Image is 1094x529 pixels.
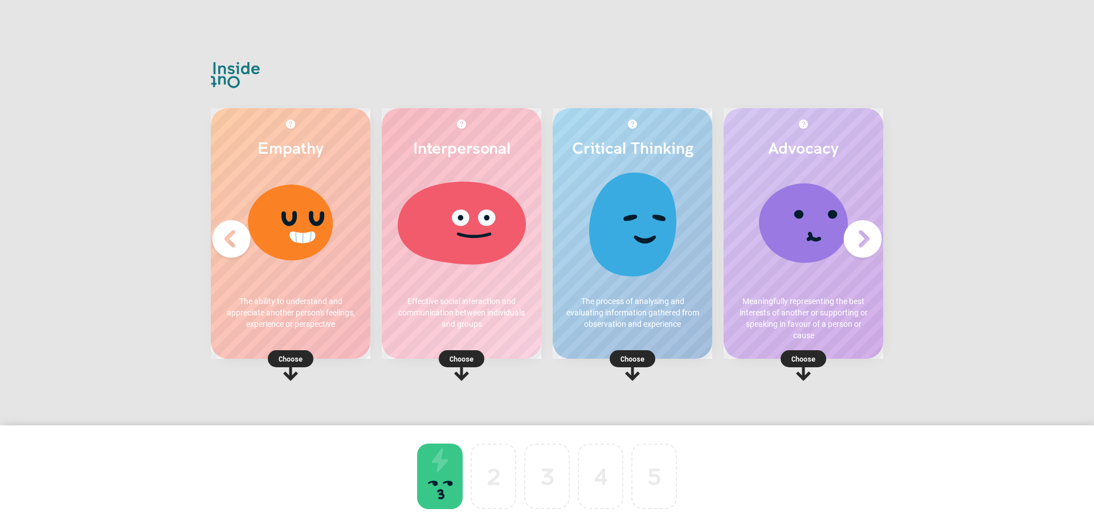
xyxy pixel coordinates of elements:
[735,296,872,341] p: Meaningfully representing the best interests of another or supporting or speaking in favour of a ...
[382,353,541,364] p: Choose
[799,120,808,129] img: More about Advocacy
[393,138,530,157] h2: Interpersonal
[211,353,370,364] p: Choose
[222,138,359,157] h2: Empathy
[222,296,359,330] p: The ability to understand and appreciate another person's feelings, experience or perspective
[724,353,883,364] p: Choose
[735,138,872,157] h2: Advocacy
[564,138,701,157] h2: Critical Thinking
[553,353,712,364] p: Choose
[840,216,885,262] img: Next
[628,120,637,129] img: More about Critical Thinking
[286,120,295,129] img: More about Empathy
[393,296,530,330] p: Effective social interaction and communication between individuals and groups
[457,120,466,129] img: More about Interpersonal
[209,216,254,262] img: Previous
[564,296,701,330] p: The process of analysing and evaluating information gathered from observation and experience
